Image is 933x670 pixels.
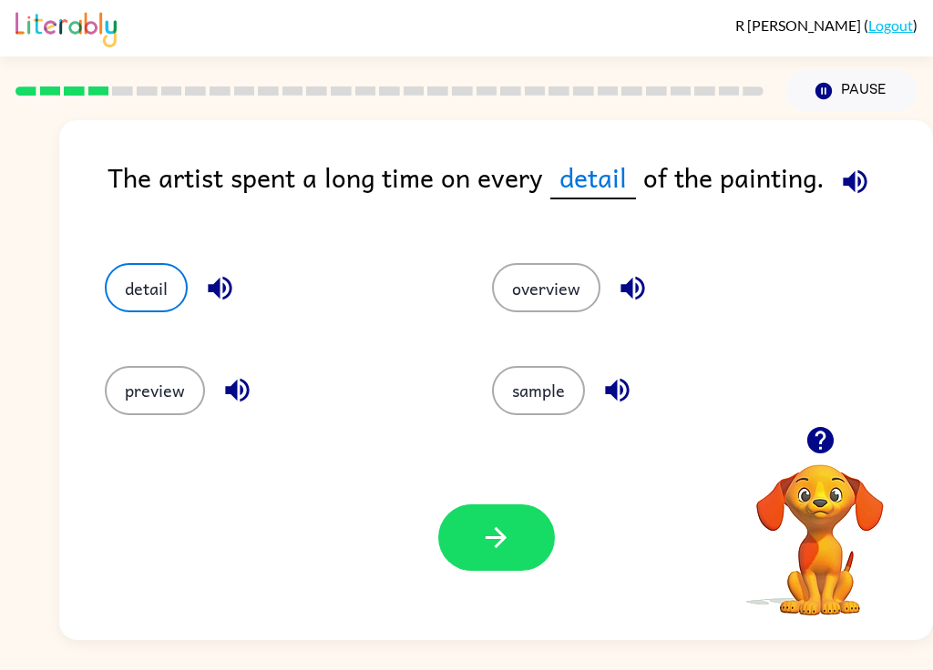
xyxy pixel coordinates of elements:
img: Literably [15,7,117,47]
span: detail [550,157,636,199]
video: Your browser must support playing .mp4 files to use Literably. Please try using another browser. [729,436,911,618]
button: sample [492,366,585,415]
button: preview [105,366,205,415]
span: R [PERSON_NAME] [735,16,864,34]
button: detail [105,263,188,312]
div: ( ) [735,16,918,34]
a: Logout [868,16,913,34]
div: The artist spent a long time on every of the painting. [108,157,933,227]
button: Pause [785,70,918,112]
button: overview [492,263,600,312]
